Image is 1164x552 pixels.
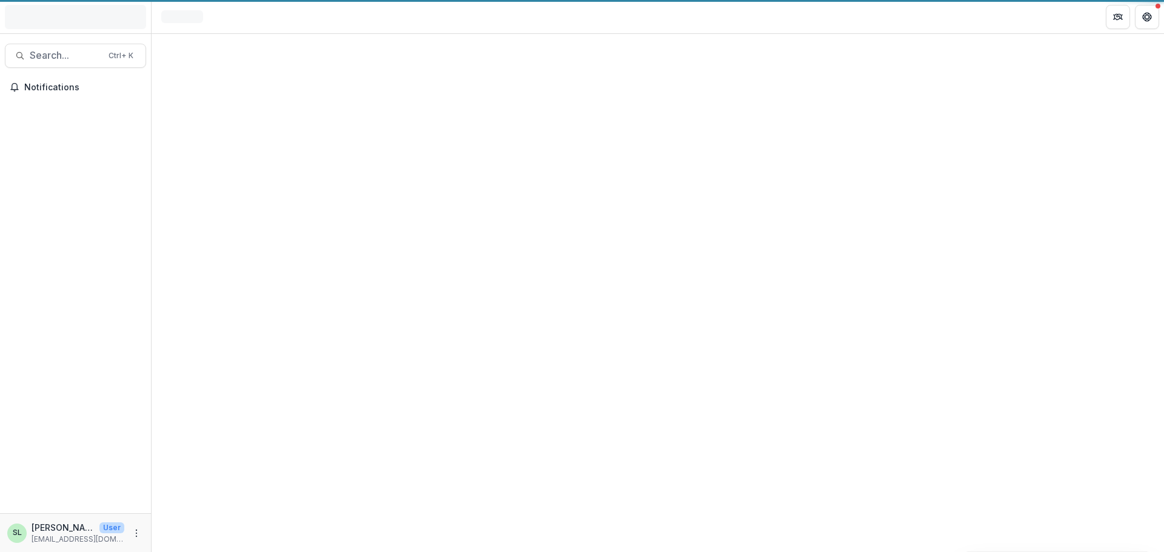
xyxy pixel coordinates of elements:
[99,522,124,533] p: User
[24,82,141,93] span: Notifications
[1135,5,1159,29] button: Get Help
[13,529,22,537] div: Sada Lindsey
[106,49,136,62] div: Ctrl + K
[5,78,146,97] button: Notifications
[32,521,95,534] p: [PERSON_NAME]
[30,50,101,61] span: Search...
[129,526,144,540] button: More
[1106,5,1130,29] button: Partners
[156,8,208,25] nav: breadcrumb
[5,44,146,68] button: Search...
[32,534,124,545] p: [EMAIL_ADDRESS][DOMAIN_NAME]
